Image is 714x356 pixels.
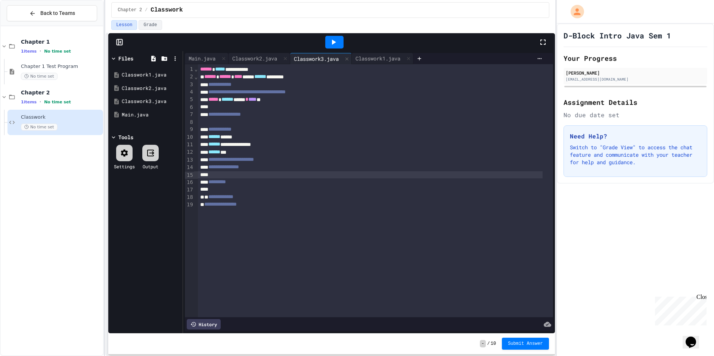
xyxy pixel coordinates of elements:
div: Classwork1.java [122,71,180,79]
div: 15 [185,172,194,179]
div: 19 [185,201,194,209]
div: 3 [185,81,194,88]
div: 11 [185,141,194,149]
h2: Assignment Details [564,97,707,107]
span: Chapter 2 [21,89,102,96]
span: Chapter 1 Test Program [21,63,102,70]
div: 18 [185,194,194,201]
div: 13 [185,156,194,164]
p: Switch to "Grade View" to access the chat feature and communicate with your teacher for help and ... [570,144,701,166]
div: Classwork1.java [352,54,404,62]
h3: Need Help? [570,132,701,141]
h1: D-Block Intro Java Sem 1 [564,30,671,41]
span: 1 items [21,100,37,104]
div: Classwork1.java [352,53,413,64]
span: Classwork [21,114,102,121]
span: / [145,7,148,13]
div: Main.java [122,111,180,119]
div: 2 [185,73,194,81]
span: No time set [44,100,71,104]
div: Main.java [185,54,219,62]
div: 10 [185,134,194,141]
span: No time set [44,49,71,54]
div: History [187,319,221,330]
div: Classwork2.java [229,53,290,64]
button: Submit Answer [502,338,549,350]
div: My Account [563,3,586,20]
iframe: chat widget [652,294,707,325]
div: 6 [185,104,194,111]
div: Classwork2.java [229,54,281,62]
span: Classwork [150,6,183,15]
span: Fold line [194,66,198,72]
div: 7 [185,111,194,118]
div: 5 [185,96,194,103]
div: [PERSON_NAME] [566,69,705,76]
span: • [40,48,41,54]
div: 8 [185,119,194,126]
span: Fold line [194,74,198,80]
div: Chat with us now!Close [3,3,52,47]
div: Classwork3.java [290,53,352,64]
span: 1 items [21,49,37,54]
div: Tools [118,133,133,141]
div: Classwork3.java [122,98,180,105]
div: 16 [185,179,194,186]
iframe: chat widget [683,326,707,349]
button: Lesson [111,20,137,30]
div: 12 [185,149,194,156]
div: 1 [185,66,194,73]
div: 9 [185,126,194,133]
span: Submit Answer [508,341,543,347]
span: Chapter 2 [118,7,142,13]
span: No time set [21,73,58,80]
span: Back to Teams [40,9,75,17]
div: 14 [185,164,194,171]
button: Grade [139,20,162,30]
div: Classwork3.java [290,55,342,63]
span: • [40,99,41,105]
div: [EMAIL_ADDRESS][DOMAIN_NAME] [566,76,705,82]
span: / [487,341,490,347]
button: Back to Teams [7,5,97,21]
div: Output [143,163,158,170]
div: 17 [185,186,194,194]
span: 10 [491,341,496,347]
div: Files [118,54,133,62]
div: 4 [185,88,194,96]
div: Main.java [185,53,229,64]
span: - [480,340,485,347]
div: Settings [114,163,135,170]
div: No due date set [564,110,707,119]
div: Classwork2.java [122,85,180,92]
span: Chapter 1 [21,38,102,45]
span: No time set [21,124,58,131]
h2: Your Progress [564,53,707,63]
